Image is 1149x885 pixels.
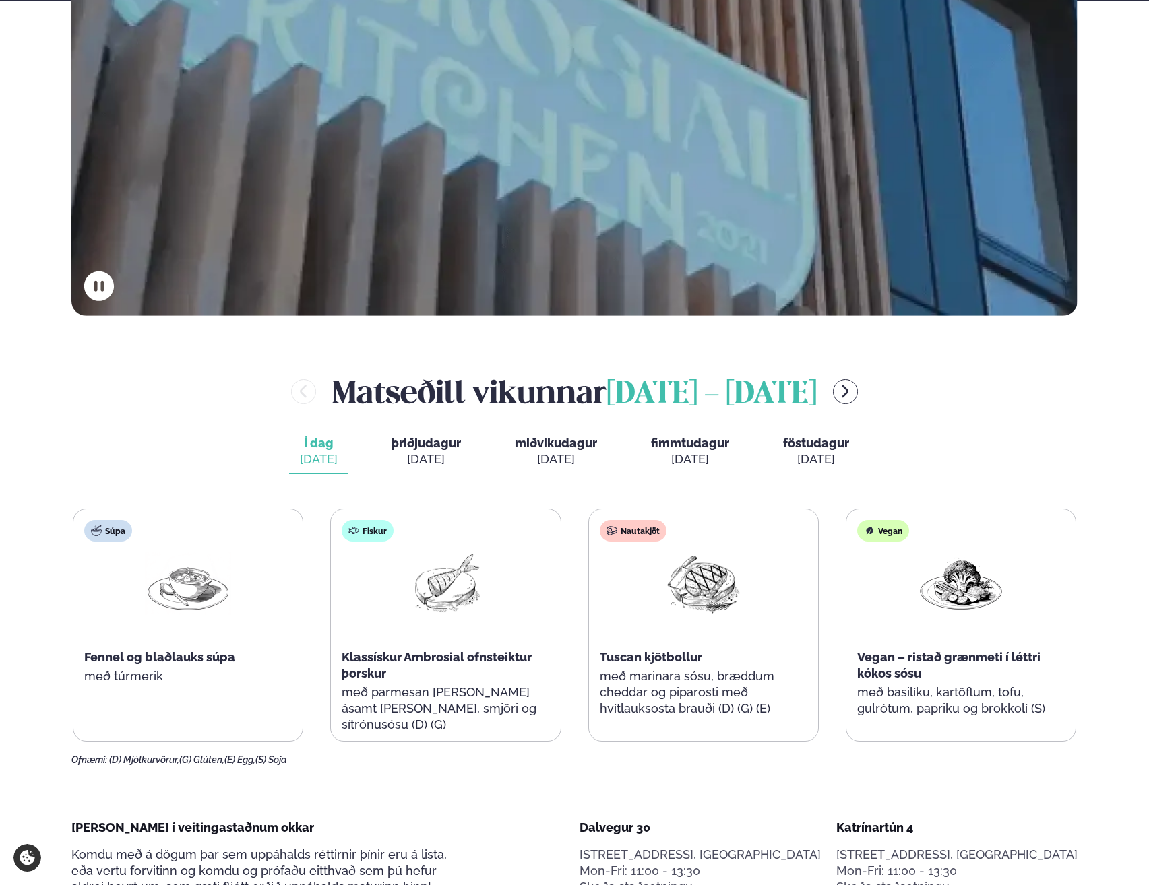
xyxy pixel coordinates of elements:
span: Tuscan kjötbollur [600,650,702,664]
div: [DATE] [392,451,461,467]
p: [STREET_ADDRESS], [GEOGRAPHIC_DATA] [580,847,821,863]
img: Vegan.png [918,552,1004,615]
span: Í dag [300,435,338,451]
button: föstudagur [DATE] [772,430,860,474]
p: [STREET_ADDRESS], [GEOGRAPHIC_DATA] [836,847,1078,863]
span: þriðjudagur [392,436,461,450]
a: Cookie settings [13,844,41,872]
span: (E) Egg, [224,754,255,765]
div: [DATE] [783,451,849,467]
span: miðvikudagur [515,436,597,450]
span: [DATE] - [DATE] [607,380,817,409]
button: þriðjudagur [DATE] [381,430,472,474]
p: með marinara sósu, bræddum cheddar og piparosti með hvítlauksosta brauði (D) (G) (E) [600,668,807,717]
button: Í dag [DATE] [289,430,348,474]
div: [DATE] [515,451,597,467]
div: Dalvegur 30 [580,820,821,836]
div: Fiskur [342,520,394,542]
button: menu-btn-right [833,379,858,404]
button: miðvikudagur [DATE] [504,430,608,474]
button: fimmtudagur [DATE] [640,430,740,474]
span: Fennel og blaðlauks súpa [84,650,235,664]
img: beef.svg [607,525,617,536]
span: Klassískur Ambrosial ofnsteiktur þorskur [342,650,532,680]
div: Vegan [857,520,909,542]
span: fimmtudagur [651,436,729,450]
p: með túrmerik [84,668,292,684]
span: Vegan – ristað grænmeti í léttri kókos sósu [857,650,1041,680]
div: Súpa [84,520,132,542]
span: (D) Mjólkurvörur, [109,754,179,765]
div: Katrínartún 4 [836,820,1078,836]
img: Soup.png [145,552,231,615]
p: með parmesan [PERSON_NAME] ásamt [PERSON_NAME], smjöri og sítrónusósu (D) (G) [342,684,549,733]
span: [PERSON_NAME] í veitingastaðnum okkar [71,820,314,834]
img: soup.svg [91,525,102,536]
div: Mon-Fri: 11:00 - 13:30 [836,863,1078,879]
p: með basilíku, kartöflum, tofu, gulrótum, papriku og brokkolí (S) [857,684,1065,717]
span: (S) Soja [255,754,287,765]
img: Beef-Meat.png [660,552,747,615]
img: fish.svg [348,525,359,536]
div: [DATE] [300,451,338,467]
button: menu-btn-left [291,379,316,404]
img: Vegan.svg [864,525,875,536]
div: [DATE] [651,451,729,467]
h2: Matseðill vikunnar [332,370,817,414]
div: Nautakjöt [600,520,666,542]
span: Ofnæmi: [71,754,107,765]
span: (G) Glúten, [179,754,224,765]
img: Fish.png [402,552,489,615]
div: Mon-Fri: 11:00 - 13:30 [580,863,821,879]
span: föstudagur [783,436,849,450]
